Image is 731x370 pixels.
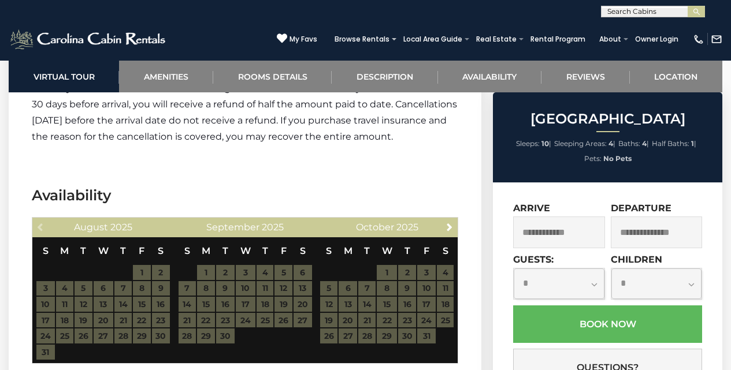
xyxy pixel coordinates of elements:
span: Wednesday [240,245,251,256]
img: mail-regular-white.png [711,33,722,45]
strong: No Pets [603,154,632,163]
a: Availability [438,61,541,92]
span: Tuesday [80,245,86,256]
h2: [GEOGRAPHIC_DATA] [496,111,719,126]
li: | [554,136,615,151]
span: Friday [281,245,287,256]
strong: 4 [642,139,647,148]
a: Reviews [541,61,629,92]
label: Guests: [513,254,554,265]
span: 2025 [110,222,132,233]
span: Sleeping Areas: [554,139,607,148]
a: Browse Rentals [329,31,395,47]
span: Wednesday [382,245,392,256]
a: Amenities [119,61,213,92]
a: Description [332,61,437,92]
span: Sleeps: [516,139,540,148]
span: September [206,222,259,233]
span: Thursday [405,245,410,256]
span: Pets: [584,154,602,163]
span: Wednesday [98,245,109,256]
li: | [516,136,551,151]
a: My Favs [277,33,317,45]
label: Children [611,254,662,265]
img: phone-regular-white.png [693,33,704,45]
span: Next [445,222,454,231]
strong: 4 [608,139,613,148]
span: Saturday [158,245,164,256]
span: Monday [202,245,210,256]
span: Saturday [443,245,448,256]
a: Local Area Guide [398,31,468,47]
span: Sunday [326,245,332,256]
h3: Availability [32,185,458,205]
span: October [356,222,394,233]
strong: 1 [691,139,694,148]
span: Monday [60,245,69,256]
li: | [618,136,649,151]
a: About [593,31,627,47]
span: Friday [139,245,144,256]
span: Thursday [120,245,126,256]
li: | [652,136,696,151]
span: Friday [424,245,429,256]
a: Rooms Details [213,61,332,92]
span: Sunday [184,245,190,256]
a: Virtual Tour [9,61,119,92]
a: Location [630,61,722,92]
a: Owner Login [629,31,684,47]
a: Real Estate [470,31,522,47]
span: 2025 [396,222,418,233]
button: Book Now [513,305,702,343]
span: Sunday [43,245,49,256]
span: Tuesday [364,245,370,256]
span: My Favs [290,34,317,44]
a: Rental Program [525,31,591,47]
span: August [74,222,108,233]
span: Tuesday [222,245,228,256]
label: Arrive [513,203,550,214]
span: Saturday [300,245,306,256]
span: 2025 [262,222,284,233]
span: Half Baths: [652,139,689,148]
img: White-1-2.png [9,28,169,51]
span: Baths: [618,139,640,148]
strong: 10 [541,139,549,148]
a: Next [442,219,457,234]
label: Departure [611,203,671,214]
span: Thursday [262,245,268,256]
span: Monday [344,245,352,256]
